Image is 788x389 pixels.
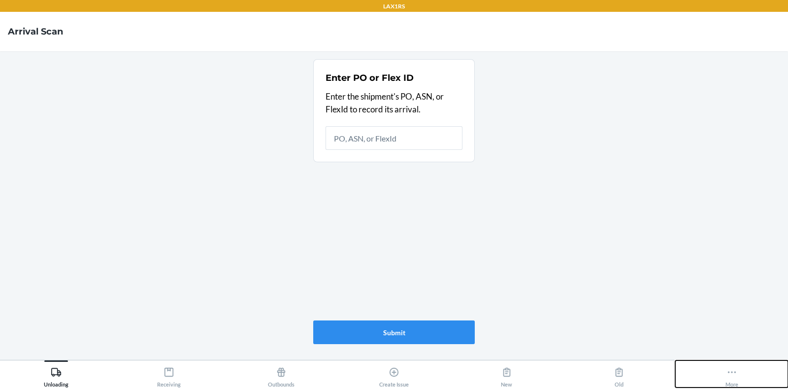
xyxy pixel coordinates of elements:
button: More [675,360,788,388]
button: New [450,360,563,388]
div: More [725,363,738,388]
p: LAX1RS [383,2,405,11]
div: Unloading [44,363,68,388]
button: Create Issue [338,360,451,388]
div: Outbounds [268,363,295,388]
p: Enter the shipment's PO, ASN, or FlexId to record its arrival. [326,90,462,115]
div: Old [614,363,624,388]
button: Receiving [113,360,226,388]
div: New [501,363,512,388]
div: Create Issue [379,363,409,388]
input: PO, ASN, or FlexId [326,126,462,150]
button: Submit [313,320,475,344]
div: Receiving [157,363,181,388]
button: Old [563,360,676,388]
h2: Enter PO or Flex ID [326,71,414,84]
button: Outbounds [225,360,338,388]
h4: Arrival Scan [8,25,63,38]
